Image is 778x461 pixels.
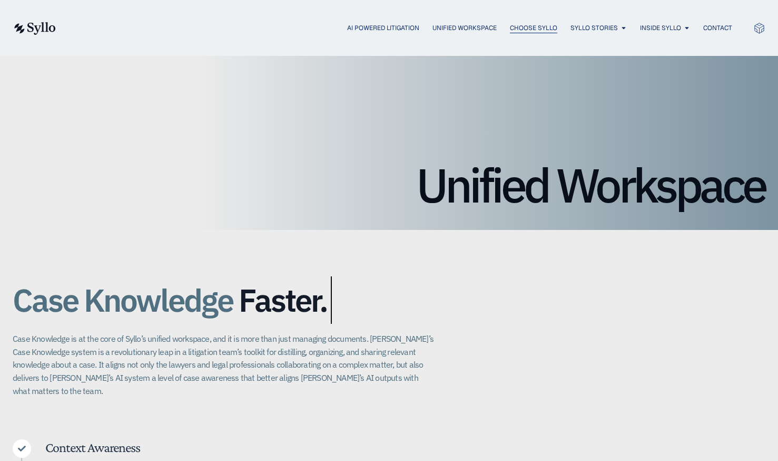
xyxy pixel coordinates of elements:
span: Faster. [239,283,327,318]
a: AI Powered Litigation [347,23,419,33]
a: Unified Workspace [432,23,497,33]
a: Inside Syllo [640,23,681,33]
p: Case Knowledge is at the core of Syllo’s unified workspace, and it is more than just managing doc... [13,332,434,397]
span: Case Knowledge [13,276,233,324]
a: Syllo Stories [570,23,618,33]
h1: Unified Workspace [13,161,765,209]
h5: Context Awareness [45,439,434,456]
img: syllo [13,22,56,35]
a: Contact [703,23,732,33]
nav: Menu [77,23,732,33]
a: Choose Syllo [510,23,557,33]
div: Menu Toggle [77,23,732,33]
